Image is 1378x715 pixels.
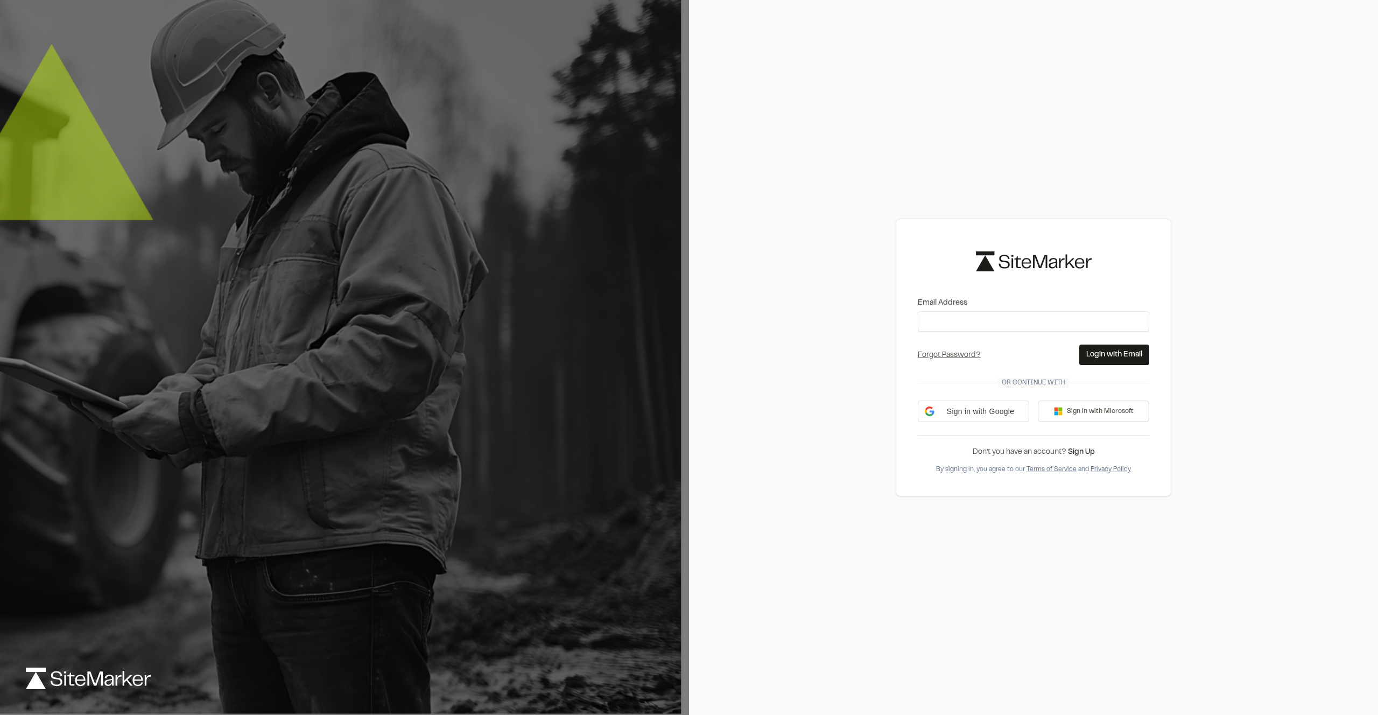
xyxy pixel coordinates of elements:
span: Sign in with Google [939,406,1022,417]
button: Sign in with Microsoft [1038,401,1149,422]
button: Terms of Service [1027,465,1077,474]
span: Or continue with [997,378,1070,388]
img: logo-black-rebrand.svg [976,251,1092,271]
a: Sign Up [1068,449,1095,455]
label: Email Address [918,297,1149,309]
a: Forgot Password? [918,352,981,359]
div: Don’t you have an account? [918,446,1149,458]
div: By signing in, you agree to our and [918,465,1149,474]
div: Sign in with Google [918,401,1029,422]
button: Privacy Policy [1091,465,1131,474]
button: Login with Email [1079,345,1149,365]
img: logo-white-rebrand.svg [26,668,151,689]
